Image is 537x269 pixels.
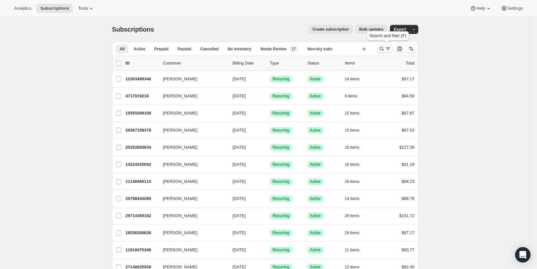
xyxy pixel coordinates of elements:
[233,230,246,235] span: [DATE]
[345,160,366,169] button: 16 items
[233,213,246,218] span: [DATE]
[345,145,359,150] span: 16 items
[159,176,224,187] button: [PERSON_NAME]
[159,142,224,153] button: [PERSON_NAME]
[345,92,364,101] button: 6 items
[345,245,366,254] button: 11 items
[159,228,224,238] button: [PERSON_NAME]
[159,194,224,204] button: [PERSON_NAME]
[399,213,414,218] span: $151.72
[273,128,289,133] span: Recurring
[163,144,197,151] span: [PERSON_NAME]
[402,196,414,201] span: $88.76
[273,196,289,201] span: Recurring
[159,211,224,221] button: [PERSON_NAME]
[125,194,414,203] div: 25798443090[PERSON_NAME][DATE]SuccessRecurringSuccessActive14 items$88.76
[14,6,31,11] span: Analytics
[233,196,246,201] span: [DATE]
[270,60,302,66] div: Type
[345,60,377,66] div: Items
[345,109,366,118] button: 15 items
[233,247,246,252] span: [DATE]
[163,213,197,219] span: [PERSON_NAME]
[345,143,366,152] button: 16 items
[394,27,406,32] span: Export
[163,76,197,82] span: [PERSON_NAME]
[273,179,289,184] span: Recurring
[402,128,414,133] span: $67.53
[345,228,366,237] button: 24 items
[310,230,321,235] span: Active
[125,161,158,168] p: 14224425042
[233,162,246,167] span: [DATE]
[402,111,414,115] span: $67.87
[125,228,414,237] div: 18536300626[PERSON_NAME][DATE]SuccessRecurringSuccessActive24 items$87.17
[163,178,197,185] span: [PERSON_NAME]
[273,111,289,116] span: Recurring
[120,46,124,52] span: All
[395,44,404,53] button: Customize table column order and visibility
[310,94,321,99] span: Active
[125,143,414,152] div: 20352663634[PERSON_NAME][DATE]SuccessRecurringSuccessActive16 items$127.39
[345,76,359,82] span: 24 items
[273,162,289,167] span: Recurring
[310,76,321,82] span: Active
[345,230,359,235] span: 24 items
[310,179,321,184] span: Active
[310,128,321,133] span: Active
[345,94,357,99] span: 6 items
[310,247,321,253] span: Active
[466,4,495,13] button: Help
[233,128,246,133] span: [DATE]
[345,111,359,116] span: 15 items
[36,4,73,13] button: Subscriptions
[125,126,414,135] div: 28367159378[PERSON_NAME][DATE]SuccessRecurringSuccessActive15 items$67.53
[163,110,197,116] span: [PERSON_NAME]
[125,93,158,99] p: 4717019218
[355,25,387,34] button: Bulk updates
[390,25,410,34] button: Export
[273,94,289,99] span: Recurring
[163,161,197,168] span: [PERSON_NAME]
[345,179,359,184] span: 18 items
[309,25,353,34] button: Create subscription
[112,26,154,33] span: Subscriptions
[345,177,366,186] button: 18 items
[125,178,158,185] p: 11148460114
[159,245,224,255] button: [PERSON_NAME]
[200,46,219,52] span: Cancelled
[402,179,414,184] span: $88.23
[163,60,227,66] p: Customer
[159,108,224,118] button: [PERSON_NAME]
[402,94,414,98] span: $94.59
[273,213,289,218] span: Recurring
[310,145,321,150] span: Active
[125,109,414,118] div: 19355009106[PERSON_NAME][DATE]SuccessRecurringSuccessActive15 items$67.87
[233,94,246,98] span: [DATE]
[345,247,359,253] span: 11 items
[163,230,197,236] span: [PERSON_NAME]
[159,91,224,101] button: [PERSON_NAME]
[159,125,224,135] button: [PERSON_NAME]
[125,160,414,169] div: 14224425042[PERSON_NAME][DATE]SuccessRecurringSuccessActive16 items$91.19
[125,60,158,66] p: ID
[307,60,340,66] p: Status
[233,179,246,184] span: [DATE]
[359,45,369,54] button: Create new view
[125,92,414,101] div: 4717019218[PERSON_NAME][DATE]SuccessRecurringSuccessActive6 items$94.59
[125,75,414,84] div: 12303499346[PERSON_NAME][DATE]SuccessRecurringSuccessActive24 items$87.17
[377,44,393,53] button: Search and filter results
[163,247,197,253] span: [PERSON_NAME]
[159,159,224,170] button: [PERSON_NAME]
[273,230,289,235] span: Recurring
[345,211,366,220] button: 28 items
[125,76,158,82] p: 12303499346
[125,245,414,254] div: 11918475346[PERSON_NAME][DATE]SuccessRecurringSuccessActive11 items$60.77
[10,4,35,13] button: Analytics
[125,230,158,236] p: 18536300626
[310,196,321,201] span: Active
[125,213,158,219] p: 29714350162
[125,177,414,186] div: 11148460114[PERSON_NAME][DATE]SuccessRecurringSuccessActive18 items$88.23
[407,44,416,53] button: Sort the results
[497,4,527,13] button: Settings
